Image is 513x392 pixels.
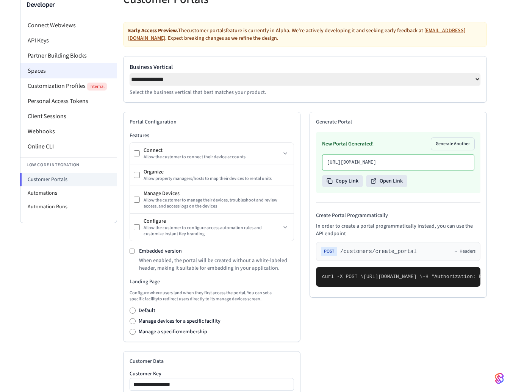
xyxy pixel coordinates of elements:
span: Internal [87,83,107,91]
h3: Landing Page [130,278,294,286]
div: Allow the customer to connect their device accounts [144,154,281,160]
button: Generate Another [431,138,474,150]
li: Automation Runs [20,200,117,214]
button: Open Link [366,175,407,187]
li: Personal Access Tokens [20,94,117,109]
li: Customer Portals [20,173,117,186]
div: Allow the customer to manage their devices, troubleshoot and review access, and access logs on th... [144,197,290,209]
label: Embedded version [139,247,182,255]
h3: Features [130,132,294,139]
li: API Keys [20,33,117,48]
div: The customer portals feature is currently in Alpha. We're actively developing it and seeking earl... [123,22,487,47]
li: Client Sessions [20,109,117,124]
a: [EMAIL_ADDRESS][DOMAIN_NAME] [128,27,465,42]
label: Manage a specific membership [139,328,207,336]
li: Spaces [20,63,117,78]
p: [URL][DOMAIN_NAME] [327,159,469,166]
div: Allow the customer to configure access automation rules and customize Instant Key branding [144,225,281,237]
h2: Generate Portal [316,118,480,126]
li: Low Code Integration [20,157,117,173]
span: /customers/create_portal [340,248,417,255]
span: [URL][DOMAIN_NAME] \ [363,274,422,280]
button: Headers [454,248,475,255]
label: Default [139,307,155,314]
label: Customer Key [130,371,294,376]
h3: New Portal Generated! [322,140,374,148]
label: Manage devices for a specific facility [139,317,221,325]
li: Connect Webviews [20,18,117,33]
h2: Customer Data [130,358,294,365]
p: Configure where users land when they first access the portal. You can set a specific facility to ... [130,290,294,302]
li: Online CLI [20,139,117,154]
p: When enabled, the portal will be created without a white-labeled header, making it suitable for e... [139,257,294,272]
h4: Create Portal Programmatically [316,212,480,219]
p: Select the business vertical that best matches your product. [130,89,480,96]
h2: Portal Configuration [130,118,294,126]
li: Customization Profiles [20,78,117,94]
li: Webhooks [20,124,117,139]
div: Organize [144,168,290,176]
button: Copy Link [322,175,363,187]
li: Partner Building Blocks [20,48,117,63]
div: Connect [144,147,281,154]
div: Configure [144,217,281,225]
label: Business Vertical [130,62,480,72]
p: In order to create a portal programmatically instead, you can use the API endpoint [316,222,480,237]
strong: Early Access Preview. [128,27,178,34]
div: Manage Devices [144,190,290,197]
li: Automations [20,186,117,200]
span: curl -X POST \ [322,274,363,280]
div: Allow property managers/hosts to map their devices to rental units [144,176,290,182]
span: POST [321,247,337,256]
img: SeamLogoGradient.69752ec5.svg [495,372,504,384]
